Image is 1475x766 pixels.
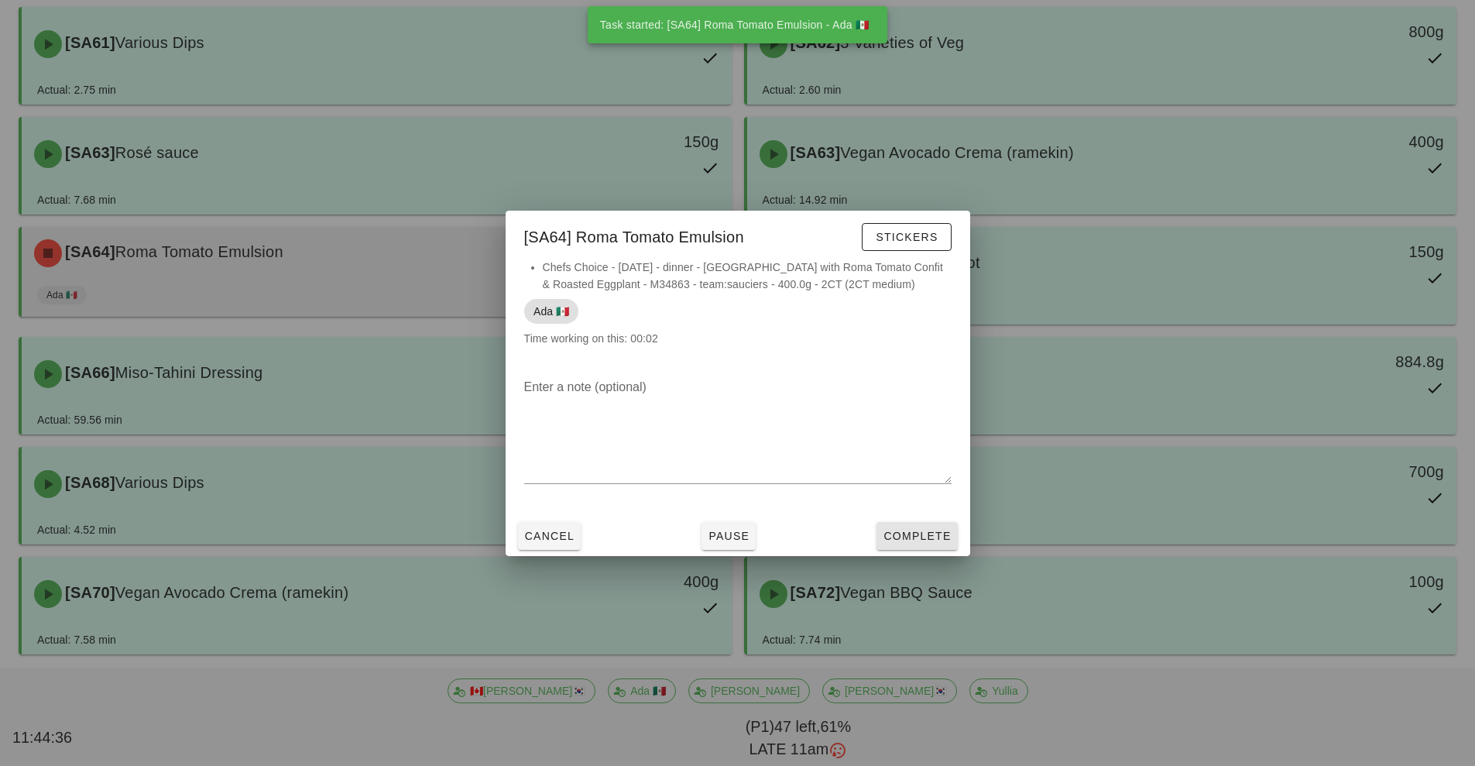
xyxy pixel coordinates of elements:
button: Complete [876,522,957,550]
button: Stickers [862,223,951,251]
div: Time working on this: 00:02 [506,259,970,362]
span: Cancel [524,530,575,542]
div: [SA64] Roma Tomato Emulsion [506,211,970,259]
span: Stickers [875,231,938,243]
span: Ada 🇲🇽 [533,299,569,324]
span: Complete [883,530,951,542]
span: Pause [708,530,750,542]
li: Chefs Choice - [DATE] - dinner - [GEOGRAPHIC_DATA] with Roma Tomato Confit & Roasted Eggplant - M... [543,259,952,293]
button: Cancel [518,522,581,550]
button: Pause [701,522,756,550]
div: Task started: [SA64] Roma Tomato Emulsion - Ada 🇲🇽 [588,6,881,43]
